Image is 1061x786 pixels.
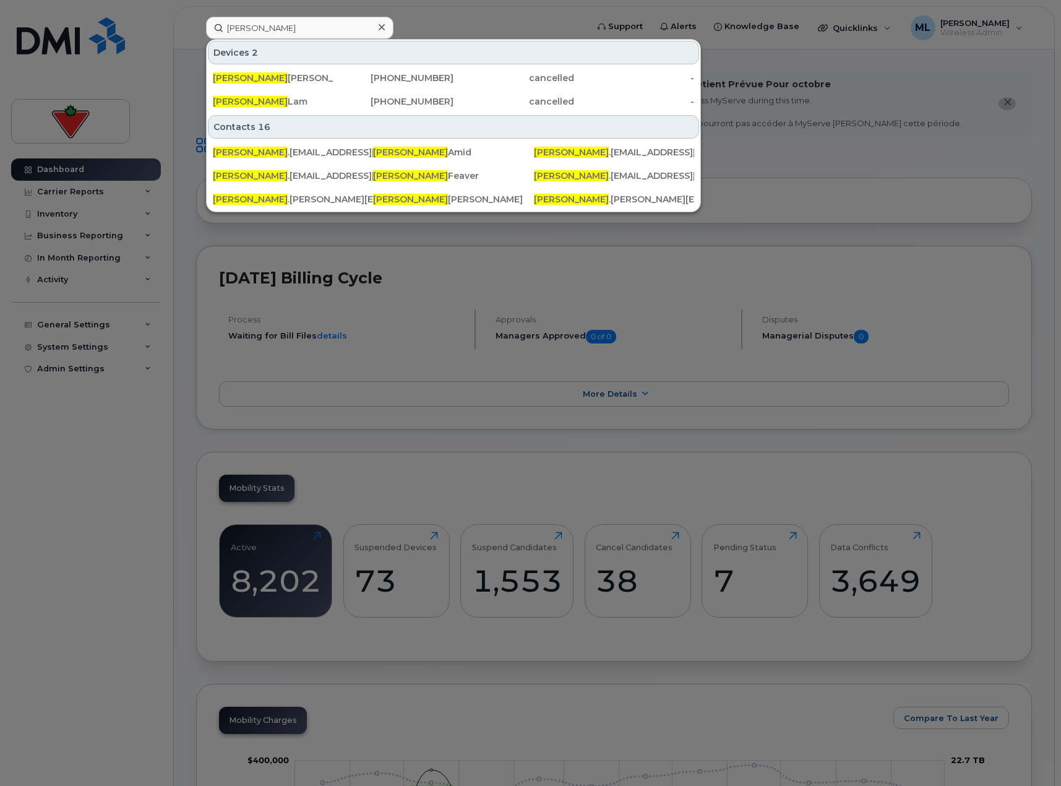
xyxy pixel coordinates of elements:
[208,115,699,139] div: Contacts
[213,72,333,84] div: [PERSON_NAME]'s Commercial Office ([GEOGRAPHIC_DATA])
[208,90,699,113] a: [PERSON_NAME]Lam[PHONE_NUMBER]cancelled-
[534,147,609,158] span: [PERSON_NAME]
[574,95,695,108] div: -
[213,95,333,108] div: Lam
[373,147,448,158] span: [PERSON_NAME]
[453,72,574,84] div: cancelled
[534,146,694,158] div: .[EMAIL_ADDRESS][DOMAIN_NAME]
[373,170,533,182] div: Feaver
[213,170,373,182] div: .[EMAIL_ADDRESS][DOMAIN_NAME]
[453,95,574,108] div: cancelled
[373,194,448,205] span: [PERSON_NAME]
[534,170,694,182] div: .[EMAIL_ADDRESS][DOMAIN_NAME]
[373,170,448,181] span: [PERSON_NAME]
[208,67,699,89] a: [PERSON_NAME][PERSON_NAME]'s Commercial Office ([GEOGRAPHIC_DATA])[PHONE_NUMBER]cancelled-
[373,146,533,158] div: Amid
[373,193,533,205] div: [PERSON_NAME]
[208,188,699,210] a: [PERSON_NAME].[PERSON_NAME][EMAIL_ADDRESS][DOMAIN_NAME][PERSON_NAME][PERSON_NAME][PERSON_NAME].[P...
[534,194,609,205] span: [PERSON_NAME]
[333,95,454,108] div: [PHONE_NUMBER]
[208,165,699,187] a: [PERSON_NAME].[EMAIL_ADDRESS][DOMAIN_NAME][PERSON_NAME]Feaver[PERSON_NAME].[EMAIL_ADDRESS][DOMAIN...
[213,72,288,84] span: [PERSON_NAME]
[213,146,373,158] div: .[EMAIL_ADDRESS][DOMAIN_NAME]
[208,41,699,64] div: Devices
[252,46,258,59] span: 2
[213,147,288,158] span: [PERSON_NAME]
[258,121,270,133] span: 16
[333,72,454,84] div: [PHONE_NUMBER]
[213,170,288,181] span: [PERSON_NAME]
[208,141,699,163] a: [PERSON_NAME].[EMAIL_ADDRESS][DOMAIN_NAME][PERSON_NAME]Amid[PERSON_NAME].[EMAIL_ADDRESS][DOMAIN_N...
[213,194,288,205] span: [PERSON_NAME]
[534,170,609,181] span: [PERSON_NAME]
[574,72,695,84] div: -
[213,96,288,107] span: [PERSON_NAME]
[534,193,694,205] div: .[PERSON_NAME][EMAIL_ADDRESS][DOMAIN_NAME]
[213,193,373,205] div: .[PERSON_NAME][EMAIL_ADDRESS][DOMAIN_NAME]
